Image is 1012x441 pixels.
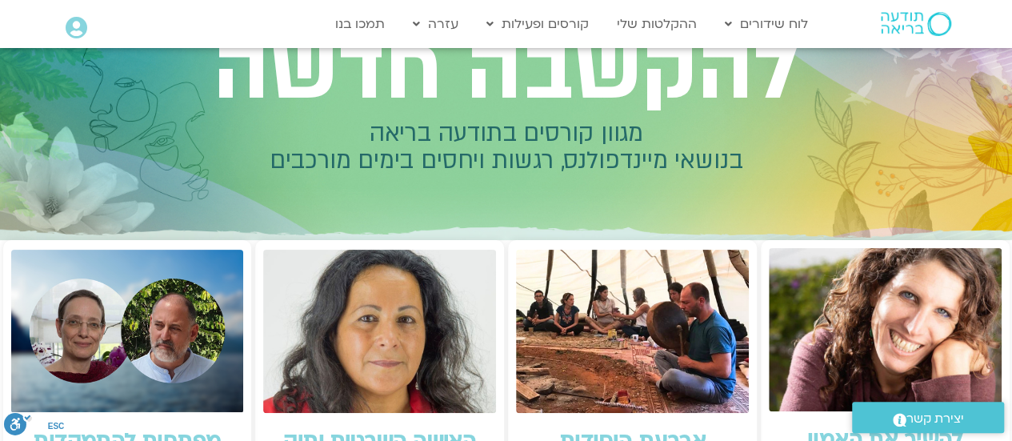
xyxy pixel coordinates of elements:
[881,12,951,36] img: תודעה בריאה
[906,408,964,430] span: יצירת קשר
[478,9,597,39] a: קורסים ופעילות
[405,9,466,39] a: עזרה
[717,9,816,39] a: לוח שידורים
[193,120,820,174] h2: מגוון קורסים בתודעה בריאה בנושאי מיינדפולנס, רגשות ויחסים בימים מורכבים
[327,9,393,39] a: תמכו בנו
[609,9,705,39] a: ההקלטות שלי
[193,22,820,120] h2: להקשבה חדשה
[852,402,1004,433] a: יצירת קשר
